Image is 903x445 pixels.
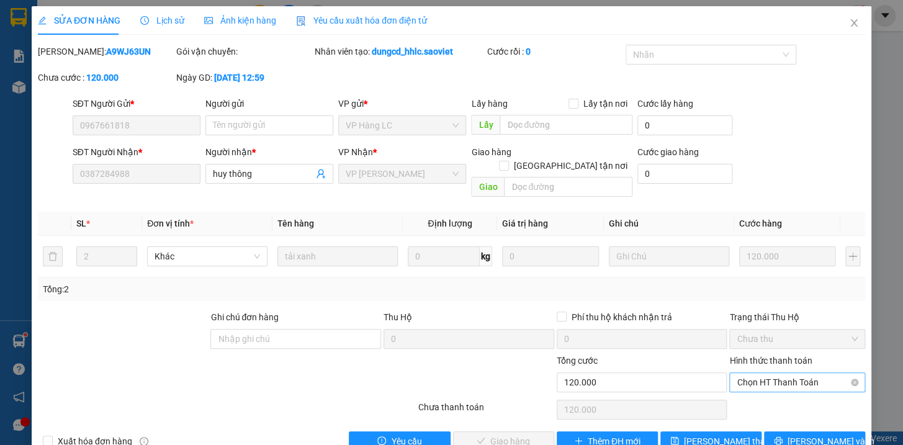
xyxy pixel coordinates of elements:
button: plus [845,246,860,266]
span: Phí thu hộ khách nhận trả [567,310,677,324]
div: Chưa thanh toán [417,400,555,422]
span: Lấy hàng [471,99,507,109]
div: SĐT Người Nhận [73,145,200,159]
span: Lấy [471,115,500,135]
b: 120.000 [86,73,119,83]
span: edit [38,16,47,25]
input: Ghi chú đơn hàng [210,329,381,349]
div: Chưa cước : [38,71,174,84]
input: Dọc đường [500,115,632,135]
span: clock-circle [140,16,149,25]
span: Lấy tận nơi [578,97,632,110]
span: VP Gia Lâm [346,164,459,183]
div: Nhân viên tạo: [315,45,485,58]
span: Khác [155,247,260,266]
span: VP Nhận [338,147,373,157]
span: Tên hàng [277,218,314,228]
span: user-add [316,169,326,179]
div: SĐT Người Gửi [73,97,200,110]
span: Chọn HT Thanh Toán [737,373,858,392]
b: A9WJ63UN [106,47,151,56]
div: [PERSON_NAME]: [38,45,174,58]
img: icon [296,16,306,26]
b: [DATE] 12:59 [214,73,264,83]
span: Chưa thu [737,330,858,348]
b: Sao Việt [75,29,151,50]
span: Cước hàng [739,218,782,228]
input: 0 [502,246,599,266]
span: Giá trị hàng [502,218,548,228]
input: 0 [739,246,836,266]
div: Tổng: 2 [43,282,349,296]
input: VD: Bàn, Ghế [277,246,398,266]
div: Cước rồi : [487,45,623,58]
h2: VP Nhận: VP Hàng LC [65,72,300,150]
input: Ghi Chú [609,246,729,266]
input: Cước giao hàng [637,164,732,184]
span: SL [76,218,86,228]
span: close [849,18,859,28]
span: SỬA ĐƠN HÀNG [38,16,120,25]
div: Người nhận [205,145,333,159]
span: Giao hàng [471,147,511,157]
label: Cước giao hàng [637,147,699,157]
img: logo.jpg [7,10,69,72]
div: Ngày GD: [176,71,312,84]
input: Dọc đường [504,177,632,197]
div: Người gửi [205,97,333,110]
span: picture [204,16,213,25]
span: [GEOGRAPHIC_DATA] tận nơi [509,159,632,173]
b: dungcd_hhlc.saoviet [372,47,453,56]
span: VP Hàng LC [346,116,459,135]
span: Định lượng [428,218,472,228]
input: Cước lấy hàng [637,115,732,135]
button: Close [837,6,871,41]
span: Tổng cước [557,356,598,366]
span: Lịch sử [140,16,184,25]
span: close-circle [851,379,858,386]
div: VP gửi [338,97,466,110]
b: [DOMAIN_NAME] [166,10,300,30]
div: Gói vận chuyển: [176,45,312,58]
span: Giao [471,177,504,197]
label: Hình thức thanh toán [729,356,812,366]
span: kg [480,246,492,266]
span: Ảnh kiện hàng [204,16,276,25]
label: Cước lấy hàng [637,99,693,109]
span: Yêu cầu xuất hóa đơn điện tử [296,16,427,25]
h2: J99FFWJL [7,72,100,92]
th: Ghi chú [604,212,734,236]
button: delete [43,246,63,266]
span: Thu Hộ [384,312,412,322]
b: 0 [526,47,531,56]
span: Đơn vị tính [147,218,194,228]
label: Ghi chú đơn hàng [210,312,279,322]
div: Trạng thái Thu Hộ [729,310,865,324]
